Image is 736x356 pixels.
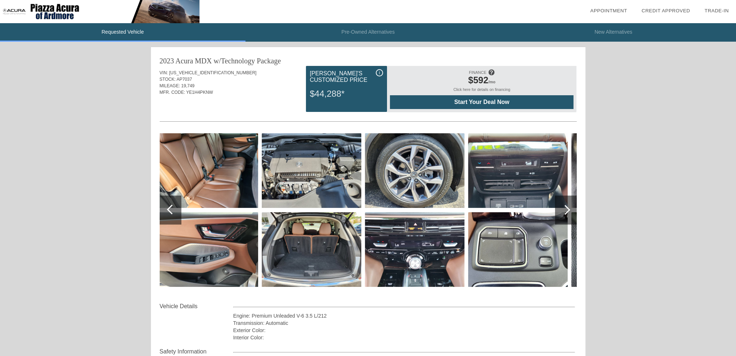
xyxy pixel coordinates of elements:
[365,212,464,287] img: image.aspx
[245,23,491,42] li: Pre-Owned Alternatives
[379,70,380,75] span: i
[159,212,258,287] img: image.aspx
[169,70,256,75] span: [US_VEHICLE_IDENTIFICATION_NUMBER]
[160,90,185,95] span: MFR. CODE:
[233,319,575,327] div: Transmission: Automatic
[160,100,577,112] div: Quoted on [DATE] 7:36:17 PM
[262,133,361,208] img: image.aspx
[590,8,627,13] a: Appointment
[186,90,213,95] span: YE1H4PKNW
[177,77,192,82] span: AP7037
[160,83,180,88] span: MILEAGE:
[571,212,671,287] img: image.aspx
[394,75,570,87] div: /mo
[642,8,690,13] a: Credit Approved
[160,56,212,66] div: 2023 Acura MDX
[571,133,671,208] img: image.aspx
[399,99,564,105] span: Start Your Deal Now
[159,133,258,208] img: image.aspx
[468,133,568,208] img: image.aspx
[310,84,383,103] div: $44,288*
[491,23,736,42] li: New Alternatives
[181,83,195,88] span: 19,749
[469,70,486,75] span: FINANCE
[310,69,383,84] div: [PERSON_NAME]'s Customized Price
[160,70,168,75] span: VIN:
[468,212,568,287] img: image.aspx
[468,75,488,85] span: $592
[160,77,176,82] span: STOCK:
[160,302,233,311] div: Vehicle Details
[233,327,575,334] div: Exterior Color:
[262,212,361,287] img: image.aspx
[705,8,729,13] a: Trade-In
[390,87,573,95] div: Click here for details on financing
[365,133,464,208] img: image.aspx
[214,56,281,66] div: w/Technology Package
[160,347,233,356] div: Safety Information
[233,312,575,319] div: Engine: Premium Unleaded V-6 3.5 L/212
[233,334,575,341] div: Interior Color:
